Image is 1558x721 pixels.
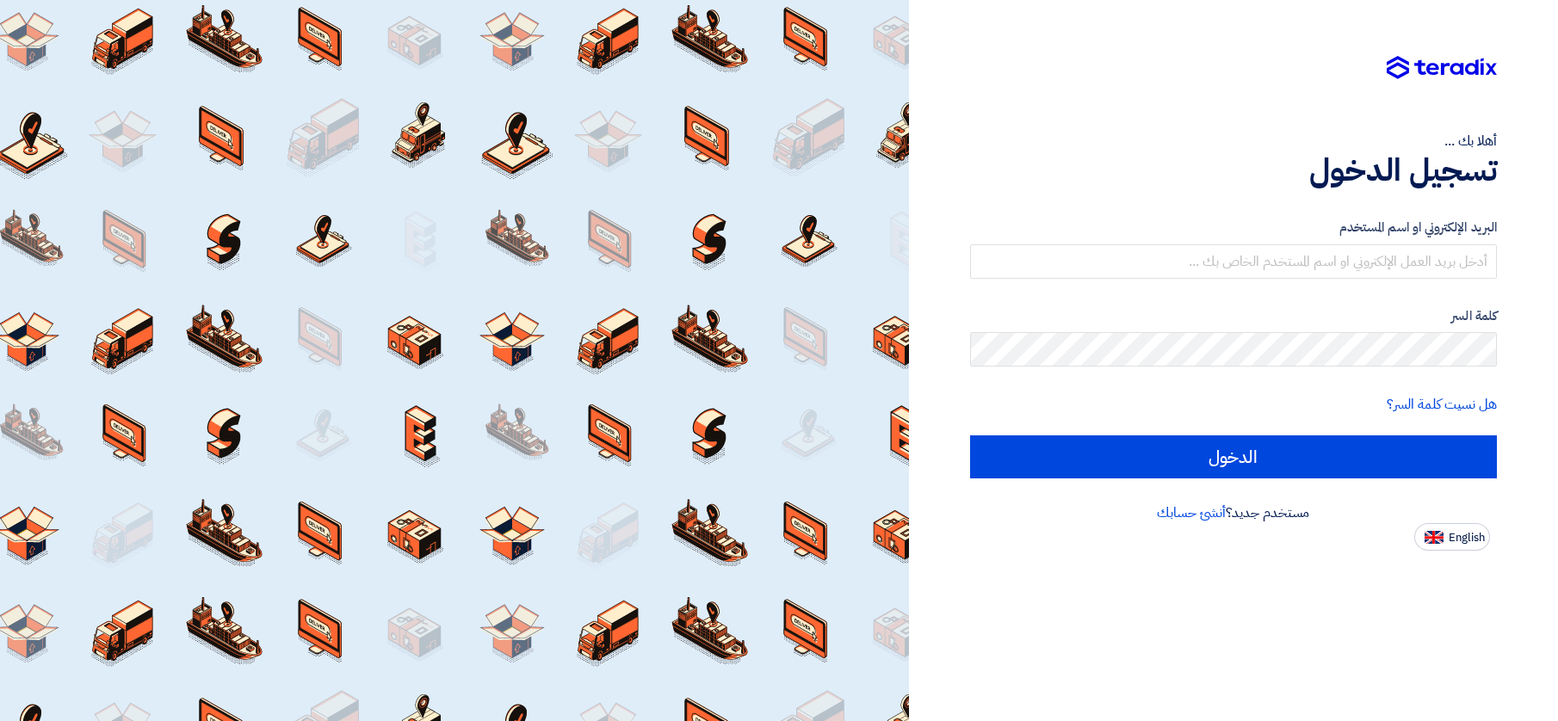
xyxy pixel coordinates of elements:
[970,502,1497,523] div: مستخدم جديد؟
[1414,523,1490,551] button: English
[1387,394,1497,415] a: هل نسيت كلمة السر؟
[970,244,1497,279] input: أدخل بريد العمل الإلكتروني او اسم المستخدم الخاص بك ...
[970,218,1497,237] label: البريد الإلكتروني او اسم المستخدم
[1449,532,1485,544] span: English
[970,131,1497,151] div: أهلا بك ...
[970,306,1497,326] label: كلمة السر
[970,151,1497,189] h1: تسجيل الدخول
[1425,531,1444,544] img: en-US.png
[1157,502,1225,523] a: أنشئ حسابك
[970,435,1497,478] input: الدخول
[1387,56,1497,80] img: Teradix logo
